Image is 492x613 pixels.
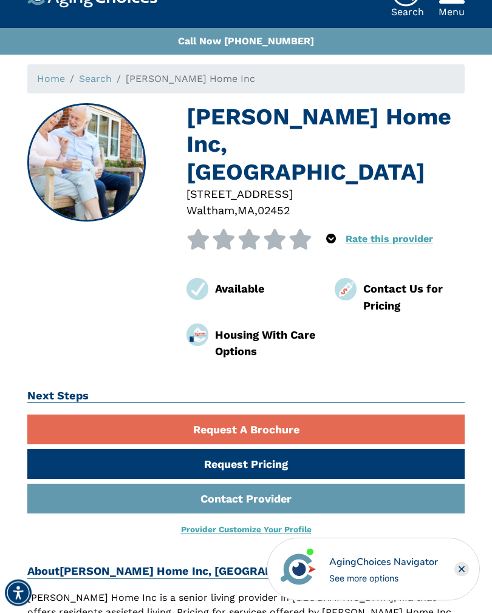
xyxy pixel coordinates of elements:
div: [STREET_ADDRESS] [186,186,465,202]
img: Parmenter Home Inc, Waltham MA [29,104,145,221]
div: Close [454,562,469,577]
div: Accessibility Menu [5,580,32,606]
a: Call Now [PHONE_NUMBER] [178,35,314,47]
span: Waltham [186,204,234,217]
a: Provider Customize Your Profile [181,524,312,534]
div: 02452 [258,202,290,218]
span: MA [237,204,255,217]
div: Menu [439,7,465,17]
a: Search [79,73,112,84]
div: Contact Us for Pricing [363,280,465,314]
div: Popover trigger [326,229,336,249]
a: Request Pricing [27,449,465,479]
a: Contact Provider [27,484,465,513]
h2: About [PERSON_NAME] Home Inc, [GEOGRAPHIC_DATA] [27,564,465,579]
h2: Next Steps [27,389,465,404]
span: , [255,204,258,217]
h1: [PERSON_NAME] Home Inc, [GEOGRAPHIC_DATA] [186,103,465,186]
div: Available [215,280,316,297]
img: avatar [278,549,319,590]
div: Search [391,7,424,17]
div: See more options [329,572,438,584]
div: AgingChoices Navigator [329,555,438,569]
a: Request A Brochure [27,415,465,444]
div: Housing With Care Options [215,327,316,360]
a: Rate this provider [346,233,433,245]
span: [PERSON_NAME] Home Inc [126,73,255,84]
span: , [234,204,237,217]
a: Home [37,73,65,84]
nav: breadcrumb [27,64,465,93]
